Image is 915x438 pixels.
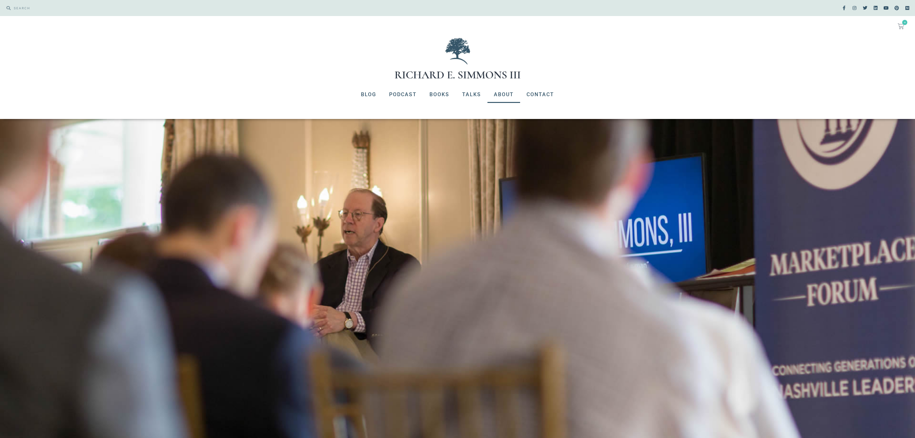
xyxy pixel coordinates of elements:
[355,86,383,103] a: Blog
[487,86,520,103] a: About
[902,20,907,25] span: 0
[11,3,454,13] input: SEARCH
[423,86,456,103] a: Books
[456,86,487,103] a: Talks
[383,86,423,103] a: Podcast
[890,19,912,33] a: 0
[520,86,560,103] a: Contact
